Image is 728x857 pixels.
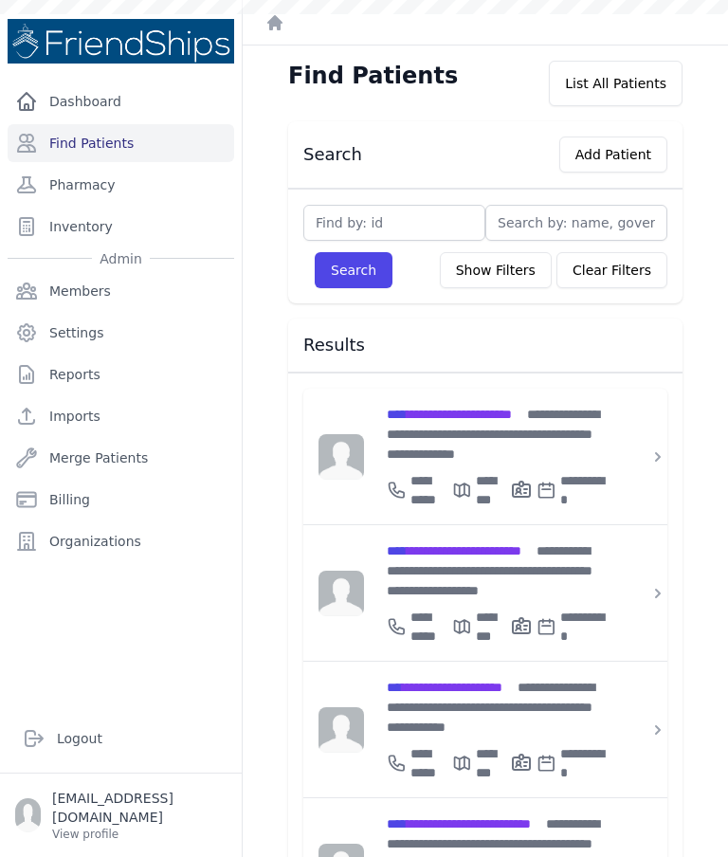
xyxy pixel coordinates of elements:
img: person-242608b1a05df3501eefc295dc1bc67a.jpg [318,434,364,480]
p: View profile [52,827,227,842]
a: Pharmacy [8,166,234,204]
input: Find by: id [303,205,485,241]
a: Members [8,272,234,310]
h3: Results [303,334,667,356]
a: Logout [15,720,227,757]
p: [EMAIL_ADDRESS][DOMAIN_NAME] [52,789,227,827]
img: person-242608b1a05df3501eefc295dc1bc67a.jpg [318,571,364,616]
button: Search [315,252,392,288]
a: Imports [8,397,234,435]
a: Settings [8,314,234,352]
a: Reports [8,356,234,393]
a: Organizations [8,522,234,560]
a: Inventory [8,208,234,246]
img: person-242608b1a05df3501eefc295dc1bc67a.jpg [318,707,364,753]
div: List All Patients [549,61,682,106]
a: Merge Patients [8,439,234,477]
button: Add Patient [559,137,667,173]
h3: Search [303,143,362,166]
a: Billing [8,481,234,519]
span: Admin [92,249,150,268]
img: Medical Missions EMR [8,19,234,64]
input: Search by: name, government id or phone [485,205,667,241]
button: Show Filters [440,252,552,288]
a: Find Patients [8,124,234,162]
button: Clear Filters [556,252,667,288]
h1: Find Patients [288,61,458,91]
a: Dashboard [8,82,234,120]
a: [EMAIL_ADDRESS][DOMAIN_NAME] View profile [15,789,227,842]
